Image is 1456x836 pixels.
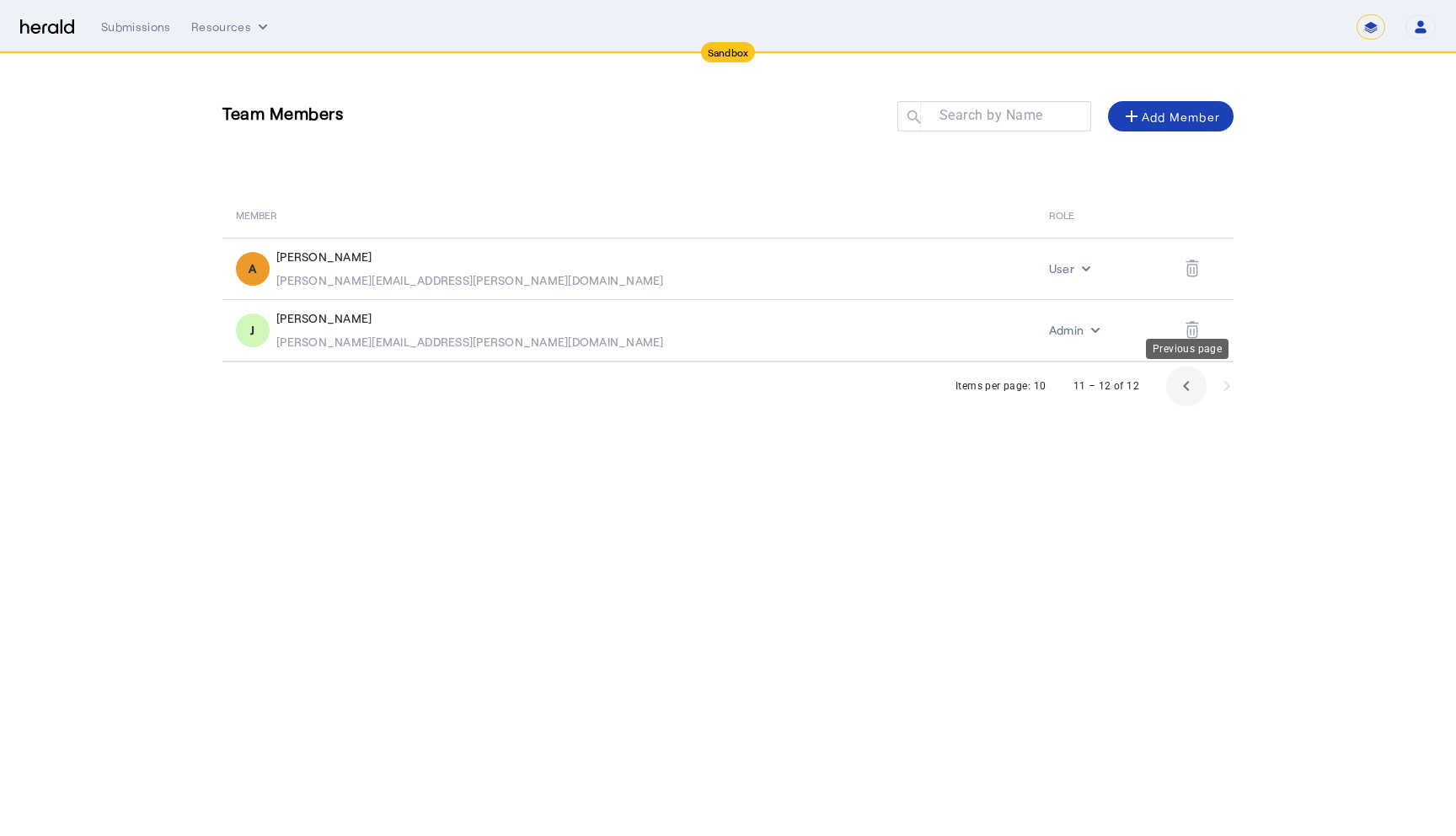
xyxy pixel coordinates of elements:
span: MEMBER [236,206,278,222]
div: Sandbox [701,42,756,62]
div: Previous page [1146,339,1228,359]
button: internal dropdown menu [1049,260,1095,277]
mat-icon: add [1121,106,1142,126]
button: Add Member [1108,101,1234,131]
button: internal dropdown menu [1049,322,1105,339]
div: Add Member [1121,106,1221,126]
table: Table view of all platform users [222,190,1234,362]
div: Items per page: [955,378,1030,394]
div: [PERSON_NAME][EMAIL_ADDRESS][PERSON_NAME][DOMAIN_NAME] [276,272,664,289]
div: 10 [1034,378,1046,394]
img: Herald Logo [20,19,74,35]
div: [PERSON_NAME][EMAIL_ADDRESS][PERSON_NAME][DOMAIN_NAME] [276,334,664,351]
mat-icon: search [897,108,926,129]
div: A [236,252,270,286]
div: J [236,313,270,347]
button: Previous page [1166,366,1207,406]
h3: Team Members [222,101,343,150]
div: [PERSON_NAME] [276,249,664,265]
span: ROLE [1049,206,1074,222]
div: 11 – 12 of 12 [1073,378,1139,394]
div: Submissions [101,19,171,35]
div: [PERSON_NAME] [276,310,664,327]
button: Resources dropdown menu [191,19,271,35]
mat-label: Search by Name [939,107,1043,123]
